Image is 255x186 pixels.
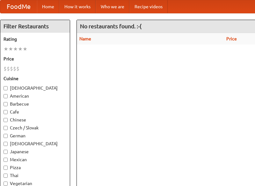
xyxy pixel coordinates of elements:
input: Mexican [4,158,8,162]
label: Pizza [4,164,67,171]
label: [DEMOGRAPHIC_DATA] [4,141,67,147]
li: $ [13,65,16,72]
input: Japanese [4,150,8,154]
a: Name [79,36,91,41]
label: German [4,133,67,139]
li: $ [10,65,13,72]
a: Price [226,36,237,41]
input: Cafe [4,110,8,114]
label: Thai [4,172,67,179]
a: FoodMe [0,0,37,13]
h5: Cuisine [4,75,67,82]
li: ★ [18,45,23,52]
a: Who we are [96,0,129,13]
label: Mexican [4,156,67,163]
input: German [4,134,8,138]
li: ★ [4,45,8,52]
input: Pizza [4,166,8,170]
h4: Filter Restaurants [0,20,70,33]
li: ★ [8,45,13,52]
label: Czech / Slovak [4,125,67,131]
a: How it works [59,0,96,13]
label: Barbecue [4,101,67,107]
a: Home [37,0,59,13]
h5: Price [4,56,67,62]
input: Chinese [4,118,8,122]
li: ★ [13,45,18,52]
input: Czech / Slovak [4,126,8,130]
label: Japanese [4,148,67,155]
input: [DEMOGRAPHIC_DATA] [4,142,8,146]
a: Recipe videos [129,0,168,13]
li: ★ [23,45,27,52]
li: $ [16,65,19,72]
li: $ [7,65,10,72]
label: Chinese [4,117,67,123]
input: Thai [4,174,8,178]
label: Cafe [4,109,67,115]
input: American [4,94,8,98]
label: [DEMOGRAPHIC_DATA] [4,85,67,91]
h5: Rating [4,36,67,42]
ng-pluralize: No restaurants found. :-( [80,23,142,29]
input: Vegetarian [4,182,8,186]
li: $ [4,65,7,72]
input: [DEMOGRAPHIC_DATA] [4,86,8,90]
label: American [4,93,67,99]
input: Barbecue [4,102,8,106]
